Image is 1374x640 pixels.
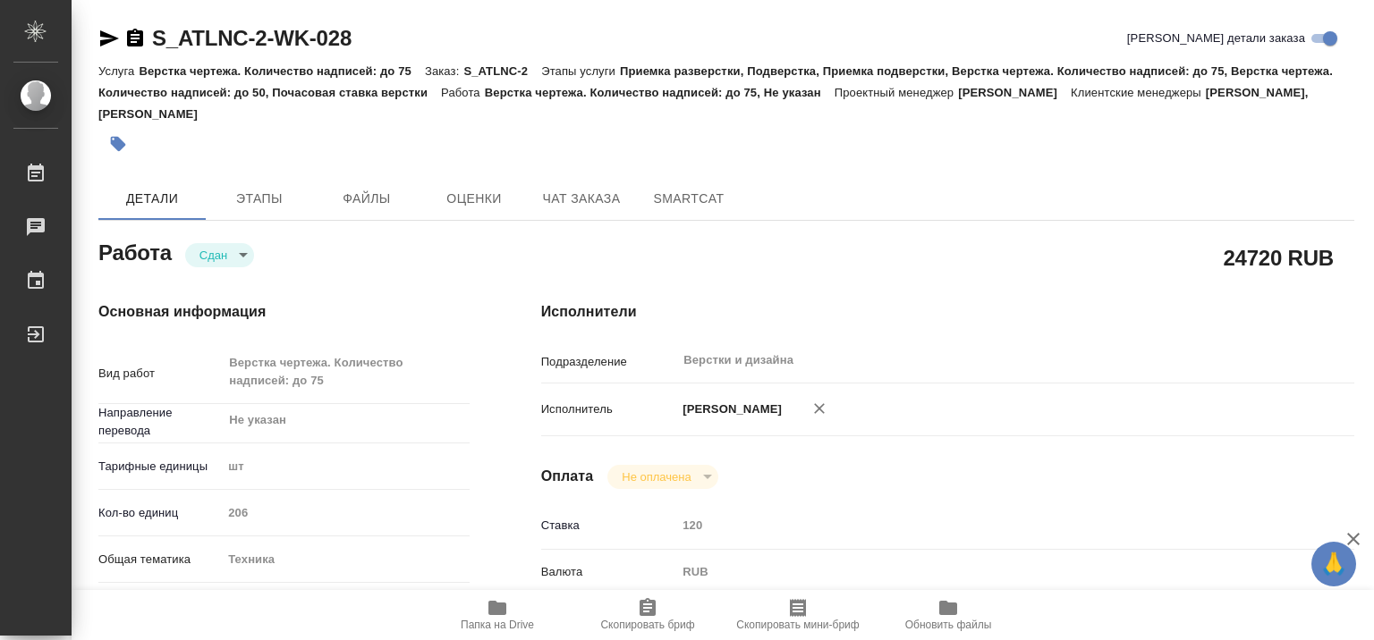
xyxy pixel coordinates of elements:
button: Скопировать мини-бриф [723,590,873,640]
button: Сдан [194,248,233,263]
button: Удалить исполнителя [800,389,839,428]
h4: Исполнители [541,301,1354,323]
h2: 24720 RUB [1223,242,1334,273]
h4: Основная информация [98,301,470,323]
button: Скопировать ссылку [124,28,146,49]
span: Скопировать бриф [600,619,694,631]
p: Общая тематика [98,551,222,568]
input: Пустое поле [222,500,469,526]
h2: Работа [98,235,172,267]
button: Папка на Drive [422,590,572,640]
p: Вид работ [98,365,222,383]
button: 🙏 [1311,542,1356,586]
p: Кол-во единиц [98,504,222,522]
p: Тарифные единицы [98,458,222,476]
span: Детали [109,188,195,210]
div: Сдан [607,465,717,489]
p: Приемка разверстки, Подверстка, Приемка подверстки, Верстка чертежа. Количество надписей: до 75, ... [98,64,1333,99]
span: Оценки [431,188,517,210]
p: Работа [441,86,485,99]
p: Верстка чертежа. Количество надписей: до 75, Не указан [485,86,835,99]
p: Ставка [541,517,677,535]
p: Клиентские менеджеры [1071,86,1206,99]
span: SmartCat [646,188,732,210]
button: Обновить файлы [873,590,1023,640]
p: Исполнитель [541,400,677,418]
p: Этапы услуги [541,64,620,78]
p: Валюта [541,563,677,581]
span: Этапы [216,188,302,210]
p: Подразделение [541,353,677,371]
span: Файлы [324,188,410,210]
p: S_ATLNC-2 [463,64,541,78]
p: Верстка чертежа. Количество надписей: до 75 [139,64,425,78]
button: Не оплачена [616,469,696,484]
input: Пустое поле [676,512,1286,538]
button: Скопировать бриф [572,590,723,640]
div: Сдан [185,243,254,267]
h4: Оплата [541,466,594,487]
span: Скопировать мини-бриф [736,619,859,631]
span: 🙏 [1319,545,1349,583]
a: S_ATLNC-2-WK-028 [152,26,352,50]
span: Обновить файлы [905,619,992,631]
p: Проектный менеджер [835,86,958,99]
p: [PERSON_NAME] [676,400,782,418]
button: Скопировать ссылку для ЯМессенджера [98,28,120,49]
div: RUB [676,557,1286,587]
span: Чат заказа [539,188,624,210]
span: Папка на Drive [461,619,534,631]
button: Добавить тэг [98,124,138,164]
p: Услуга [98,64,139,78]
div: шт [222,451,469,482]
p: Направление перевода [98,404,222,440]
p: [PERSON_NAME] [958,86,1071,99]
p: Заказ: [425,64,463,78]
span: [PERSON_NAME] детали заказа [1127,29,1305,47]
div: Техника [222,544,469,575]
